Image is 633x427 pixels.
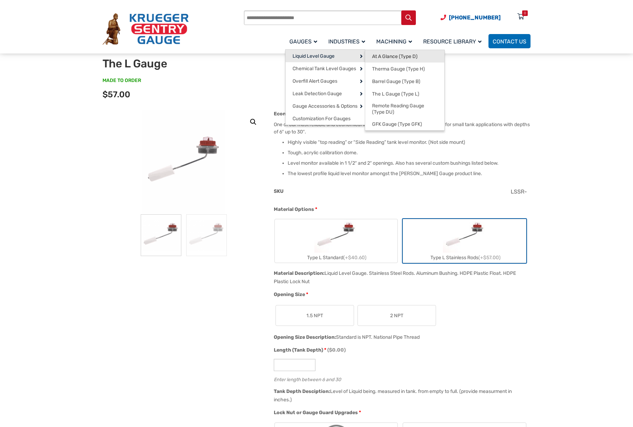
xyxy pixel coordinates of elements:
[288,170,531,177] li: The lowest profile liquid level monitor amongst the [PERSON_NAME] Gauge product line.
[286,112,365,125] a: Customization For Gauges
[376,38,412,45] span: Machining
[102,57,274,70] h1: The L Gauge
[365,75,444,88] a: Barrel Gauge (Type B)
[289,38,317,45] span: Gauges
[372,91,419,97] span: The L Gauge (Type L)
[390,312,403,319] span: 2 NPT
[478,255,501,261] span: (+$57.00)
[403,253,526,263] div: Type L Stainless Rods
[328,38,365,45] span: Industries
[102,77,141,84] span: MADE TO ORDER
[423,38,482,45] span: Resource Library
[293,91,342,97] span: Leak Detection Gauge
[247,116,260,128] a: View full-screen image gallery
[315,206,317,213] abbr: required
[286,75,365,87] a: Overfill Alert Gauges
[343,255,367,261] span: (+$40.60)
[288,160,531,167] li: Level monitor available in 1 1/2″ and 2″ openings. Also has several custom bushings listed below.
[274,375,527,382] div: Enter length between 6 and 30
[372,33,419,49] a: Machining
[293,103,357,109] span: Gauge Accessories & Options
[293,116,351,122] span: Customization For Gauges
[274,388,330,394] span: Tank Depth Desciption:
[372,54,418,60] span: At A Glance (Type D)
[359,409,361,416] abbr: required
[286,100,365,112] a: Gauge Accessories & Options
[327,347,346,353] span: ($0.00)
[365,63,444,75] a: Therma Gauge (Type H)
[274,291,305,297] span: Opening Size
[365,50,444,63] a: At A Glance (Type D)
[336,334,420,340] div: Standard is NPT. National Pipe Thread
[288,149,531,156] li: Tough, acrylic calibration dome.
[274,121,531,136] p: One of our most reliable and economical liquid level monitors is recommended for small tank appli...
[274,334,336,340] span: Opening Size Description:
[403,219,526,263] label: Type L Stainless Rods
[306,291,308,298] abbr: required
[493,38,526,45] span: Contact Us
[286,50,365,62] a: Liquid Level Gauge
[324,33,372,49] a: Industries
[293,66,356,72] span: Chemical Tank Level Gauges
[274,388,512,403] div: Level of Liquid being. measured in tank. from empty to full. (provide measurment in inches.)
[274,410,358,416] span: Lock Nut or Gauge Guard Upgrades
[372,121,422,128] span: GFK Gauge (Type GFK)
[365,100,444,118] a: Remote Reading Gauge (Type DU)
[286,87,365,100] a: Leak Detection Gauge
[372,79,420,85] span: Barrel Gauge (Type B)
[511,188,527,195] span: LSSR-
[365,88,444,100] a: The L Gauge (Type L)
[372,66,425,72] span: Therma Gauge (Type H)
[186,214,227,256] img: The L Gauge - Image 2
[441,13,501,22] a: Phone Number (920) 434-8860
[488,34,531,48] a: Contact Us
[275,219,398,263] label: Type L Standard
[275,253,398,263] div: Type L Standard
[285,33,324,49] a: Gauges
[142,110,225,214] img: The L Gauge
[274,188,283,194] span: SKU
[274,270,324,276] span: Material Description:
[306,312,323,319] span: 1.5 NPT
[274,347,323,353] span: Length (Tank Depth)
[274,206,314,212] span: Material Options
[102,90,130,99] span: $57.00
[324,346,326,354] abbr: required
[293,78,337,84] span: Overfill Alert Gauges
[102,13,189,45] img: Krueger Sentry Gauge
[141,214,181,256] img: The L Gauge
[293,53,335,59] span: Liquid Level Gauge
[274,111,382,117] strong: Economical and Reliable Liquid Level Monitor
[365,118,444,130] a: GFK Gauge (Type GFK)
[372,103,437,115] span: Remote Reading Gauge (Type DU)
[524,10,526,16] div: 0
[419,33,488,49] a: Resource Library
[288,139,531,146] li: Highly visible “top reading” or “Side Reading” tank level monitor. (Not side mount)
[449,14,501,21] span: [PHONE_NUMBER]
[286,62,365,75] a: Chemical Tank Level Gauges
[274,270,516,285] div: Liquid Level Gauge. Stainless Steel Rods. Aluminum Bushing. HDPE Plastic Float. HDPE Plastic Lock...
